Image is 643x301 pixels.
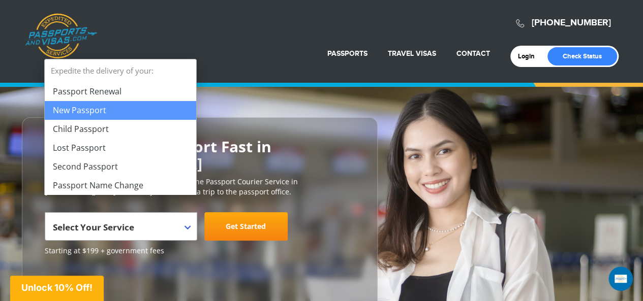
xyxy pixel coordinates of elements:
span: Starting at $199 + government fees [45,246,355,256]
a: Get Started [204,212,288,241]
a: Check Status [547,47,617,65]
p: [DOMAIN_NAME] is the #1 most trusted online Passport Courier Service in [GEOGRAPHIC_DATA]. We sav... [45,177,355,197]
li: Child Passport [45,120,196,139]
a: [PHONE_NUMBER] [532,17,611,28]
span: Unlock 10% Off! [21,282,93,293]
a: Login [518,52,542,60]
span: Select Your Service [53,221,134,233]
li: Passport Renewal [45,82,196,101]
span: Select Your Service [53,216,187,245]
a: Passports [327,49,368,58]
li: Passport Name Change [45,176,196,195]
iframe: Intercom live chat [608,266,633,291]
li: Expedite the delivery of your: [45,59,196,195]
li: Lost Passport [45,139,196,157]
span: Select Your Service [45,212,197,241]
a: Contact [456,49,490,58]
li: Second Passport [45,157,196,176]
li: New Passport [45,101,196,120]
div: Unlock 10% Off! [10,276,104,301]
a: Travel Visas [388,49,436,58]
strong: Expedite the delivery of your: [45,59,196,82]
a: Passports & [DOMAIN_NAME] [25,13,97,59]
h2: Get Your U.S. Passport Fast in [GEOGRAPHIC_DATA] [45,138,355,172]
